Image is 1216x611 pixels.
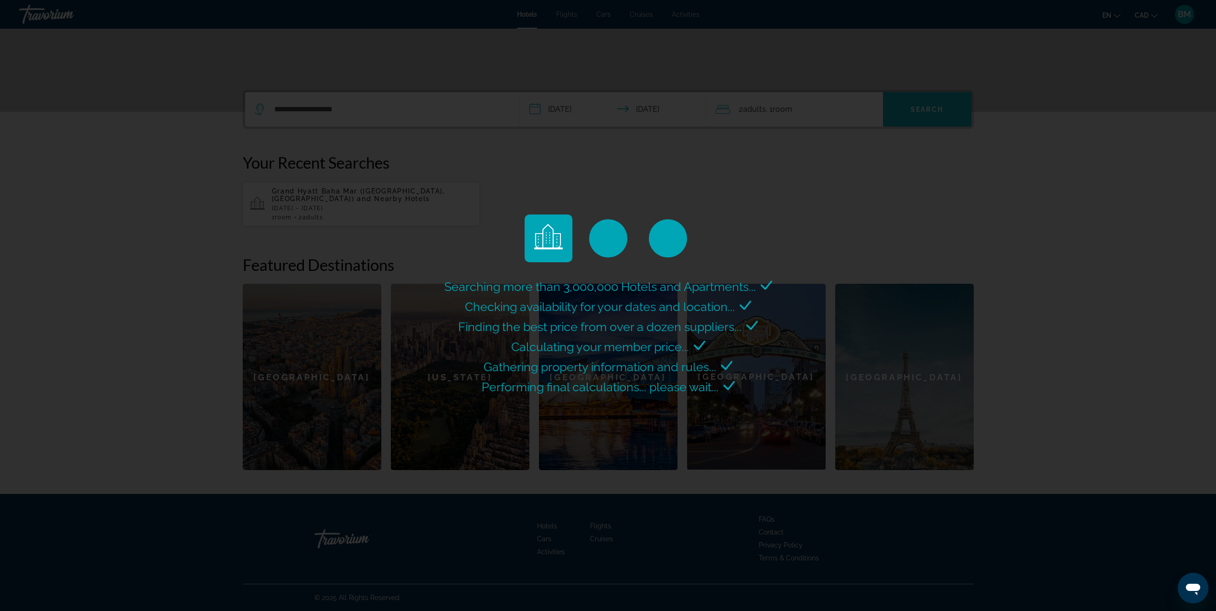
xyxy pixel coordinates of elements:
[465,300,735,314] span: Checking availability for your dates and location...
[444,279,756,294] span: Searching more than 3,000,000 Hotels and Apartments...
[511,340,689,354] span: Calculating your member price...
[458,320,742,334] span: Finding the best price from over a dozen suppliers...
[1178,573,1208,603] iframe: Button to launch messaging window
[484,360,716,374] span: Gathering property information and rules...
[482,380,719,394] span: Performing final calculations... please wait...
